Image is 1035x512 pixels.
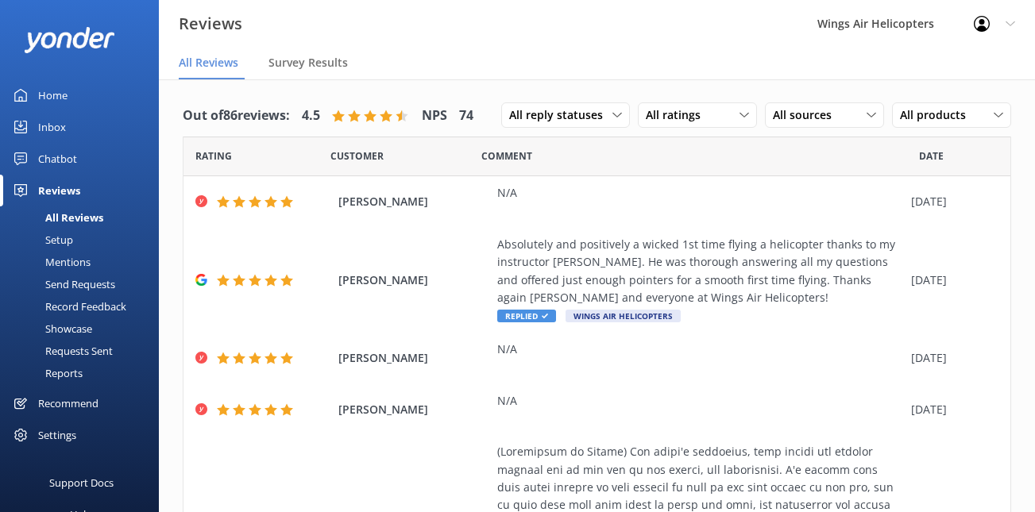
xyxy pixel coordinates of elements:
span: Date [919,148,944,164]
div: Recommend [38,387,98,419]
img: yonder-white-logo.png [24,27,115,53]
h4: 74 [459,106,473,126]
span: Survey Results [268,55,348,71]
span: [PERSON_NAME] [338,271,489,289]
h4: 4.5 [302,106,320,126]
span: [PERSON_NAME] [338,349,489,367]
h3: Reviews [179,11,242,37]
a: All Reviews [10,206,159,229]
div: Settings [38,419,76,451]
div: Setup [10,229,73,251]
a: Requests Sent [10,340,159,362]
span: [PERSON_NAME] [338,401,489,418]
div: Support Docs [49,467,114,499]
span: All Reviews [179,55,238,71]
a: Mentions [10,251,159,273]
div: Showcase [10,318,92,340]
div: Chatbot [38,143,77,175]
div: N/A [497,184,903,202]
span: Wings Air Helicopters [566,310,681,322]
a: Showcase [10,318,159,340]
div: [DATE] [911,401,991,418]
div: [DATE] [911,193,991,210]
div: N/A [497,392,903,410]
span: All ratings [646,106,710,124]
div: Absolutely and positively a wicked 1st time flying a helicopter thanks to my instructor [PERSON_N... [497,236,903,307]
h4: Out of 86 reviews: [183,106,290,126]
a: Record Feedback [10,295,159,318]
span: Date [195,148,232,164]
div: Record Feedback [10,295,126,318]
div: [DATE] [911,271,991,289]
span: All sources [773,106,841,124]
a: Send Requests [10,273,159,295]
div: [DATE] [911,349,991,367]
span: Date [330,148,384,164]
div: Inbox [38,111,66,143]
div: Send Requests [10,273,115,295]
div: Home [38,79,68,111]
span: [PERSON_NAME] [338,193,489,210]
span: All reply statuses [509,106,612,124]
span: Question [481,148,532,164]
a: Setup [10,229,159,251]
div: Reviews [38,175,80,206]
div: Requests Sent [10,340,113,362]
div: Reports [10,362,83,384]
div: Mentions [10,251,91,273]
div: All Reviews [10,206,103,229]
div: N/A [497,341,903,358]
a: Reports [10,362,159,384]
h4: NPS [422,106,447,126]
span: All products [900,106,975,124]
span: Replied [497,310,556,322]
